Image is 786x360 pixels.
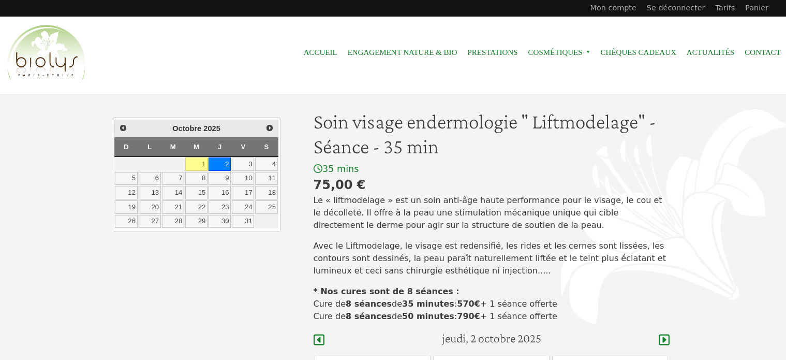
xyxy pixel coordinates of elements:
[162,200,184,214] a: 21
[115,215,137,228] a: 26
[209,157,231,171] a: 2
[170,143,176,151] span: Mardi
[124,143,129,151] span: Dimanche
[162,215,184,228] a: 28
[255,186,277,199] a: 18
[139,172,161,185] a: 6
[209,215,231,228] a: 30
[687,41,735,64] a: Actualités
[209,200,231,214] a: 23
[185,186,207,199] a: 15
[528,41,590,64] span: Cosmétiques
[232,200,254,214] a: 24
[314,240,670,277] p: Avec le Liftmodelage, le visage est redensifié, les rides et les cernes sont lissées, les contour...
[263,121,276,135] a: Suivant
[232,157,254,171] a: 3
[442,331,541,346] h4: jeudi, 2 octobre 2025
[346,299,392,309] strong: 8 séances
[314,109,670,159] h1: Soin visage endermologie " Liftmodelage" - Séance - 35 min
[115,200,137,214] a: 19
[162,186,184,199] a: 14
[139,200,161,214] a: 20
[209,186,231,199] a: 16
[232,172,254,185] a: 10
[115,186,137,199] a: 12
[255,157,277,171] a: 4
[304,41,337,64] a: Accueil
[745,41,781,64] a: Contact
[348,41,457,64] a: Engagement Nature & Bio
[241,143,245,151] span: Vendredi
[255,200,277,214] a: 25
[185,200,207,214] a: 22
[209,172,231,185] a: 9
[194,143,199,151] span: Mercredi
[119,124,127,132] span: Précédent
[457,311,480,321] strong: 790€
[116,121,129,135] a: Précédent
[185,157,207,171] a: 1
[586,50,590,54] span: »
[467,41,517,64] a: Prestations
[265,124,274,132] span: Suivant
[185,215,207,228] a: 29
[139,215,161,228] a: 27
[5,23,88,82] img: Accueil
[264,143,269,151] span: Samedi
[314,286,459,296] strong: * Nos cures sont de 8 séances :
[162,172,184,185] a: 7
[314,176,670,194] div: 75,00 €
[314,285,670,323] p: Cure de de : + 1 séance offerte Cure de de : + 1 séance offerte
[218,143,221,151] span: Jeudi
[172,124,201,133] span: Octobre
[402,311,454,321] strong: 50 minutes
[314,194,670,232] p: Le « liftmodelage » est un soin anti-âge haute performance pour le visage, le cou et le décolleté...
[232,186,254,199] a: 17
[203,124,220,133] span: 2025
[115,172,137,185] a: 5
[255,172,277,185] a: 11
[314,163,670,175] div: 35 mins
[232,215,254,228] a: 31
[185,172,207,185] a: 8
[457,299,480,309] strong: 570€
[346,311,392,321] strong: 8 séances
[147,143,152,151] span: Lundi
[139,186,161,199] a: 13
[601,41,676,64] a: Chèques cadeaux
[402,299,454,309] strong: 35 minutes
